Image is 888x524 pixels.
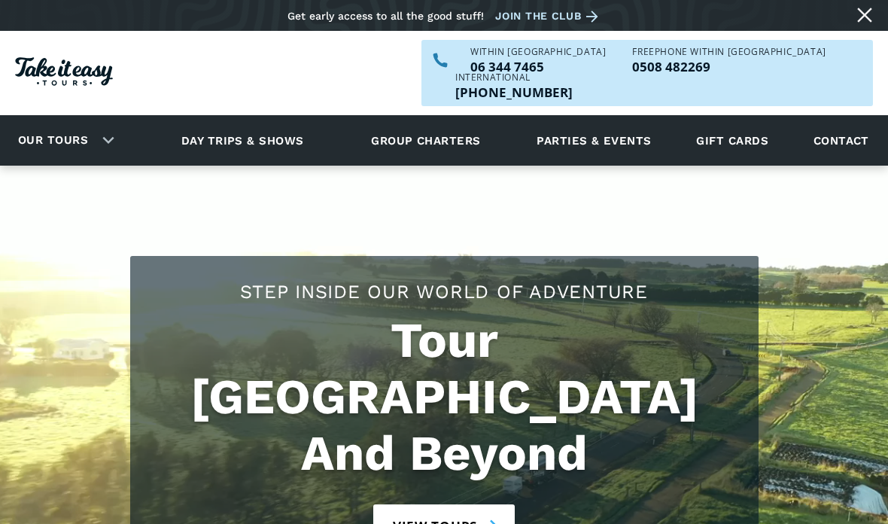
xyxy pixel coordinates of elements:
[689,120,776,161] a: Gift cards
[163,120,323,161] a: Day trips & shows
[145,279,744,305] h2: Step Inside Our World Of Adventure
[352,120,499,161] a: Group charters
[15,50,113,97] a: Homepage
[7,123,99,158] a: Our tours
[632,60,826,73] p: 0508 482269
[287,10,484,22] div: Get early access to all the good stuff!
[455,86,573,99] p: [PHONE_NUMBER]
[15,57,113,86] img: Take it easy Tours logo
[632,60,826,73] a: Call us freephone within NZ on 0508482269
[495,7,604,26] a: Join the club
[632,47,826,56] div: Freephone WITHIN [GEOGRAPHIC_DATA]
[806,120,877,161] a: Contact
[145,312,744,482] h1: Tour [GEOGRAPHIC_DATA] And Beyond
[455,86,573,99] a: Call us outside of NZ on +6463447465
[470,60,606,73] a: Call us within NZ on 063447465
[853,3,877,27] a: Close message
[455,73,573,82] div: International
[470,60,606,73] p: 06 344 7465
[470,47,606,56] div: WITHIN [GEOGRAPHIC_DATA]
[529,120,658,161] a: Parties & events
